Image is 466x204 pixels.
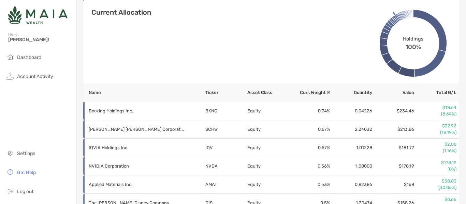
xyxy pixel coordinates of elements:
[289,175,331,194] td: 0.53 %
[403,36,423,42] span: Holdings
[415,141,456,147] p: $2.08
[205,120,247,139] td: SCHW
[89,143,184,152] p: IQVIA Holdings Inc.
[83,83,205,102] th: Name
[6,149,14,157] img: settings icon
[205,157,247,175] td: NVDA
[6,53,14,61] img: household icon
[331,102,373,120] td: 0.04226
[247,139,289,157] td: Equity
[405,42,421,51] span: 100%
[415,160,456,166] p: $178.19
[17,170,36,175] span: Get Help
[415,123,456,129] p: $32.92
[289,139,331,157] td: 0.57 %
[8,3,68,27] img: Zoe Logo
[289,157,331,175] td: 0.56 %
[205,83,247,102] th: Ticker
[289,102,331,120] td: 0.74 %
[373,120,414,139] td: $213.86
[17,54,41,60] span: Dashboard
[414,83,459,102] th: Total G/L
[205,102,247,120] td: BKNG
[415,105,456,111] p: $18.64
[6,72,14,80] img: activity icon
[373,139,414,157] td: $181.77
[205,139,247,157] td: IQV
[17,189,33,194] span: Log out
[331,157,373,175] td: 1.00000
[91,8,151,16] h4: Current Allocation
[331,175,373,194] td: 0.82386
[17,74,53,79] span: Account Activity
[6,168,14,176] img: get-help icon
[373,175,414,194] td: $168
[247,102,289,120] td: Equity
[289,83,331,102] th: Curr. Weight %
[415,148,456,154] p: (1.16%)
[6,187,14,195] img: logout icon
[373,157,414,175] td: $178.19
[89,107,184,115] p: Booking Holdings Inc.
[415,166,456,172] p: (0%)
[89,125,184,134] p: Charles Schwab Corporation (The)
[415,197,456,203] p: $0.65
[247,83,289,102] th: Asset Class
[331,120,373,139] td: 2.24032
[89,162,184,170] p: NVIDIA Corporation
[331,83,373,102] th: Quantity
[373,102,414,120] td: $234.46
[331,139,373,157] td: 1.01228
[373,83,414,102] th: Value
[415,129,456,136] p: (18.19%)
[415,178,456,184] p: $38.83
[89,180,184,189] p: Applied Materials Inc.
[289,120,331,139] td: 0.67 %
[247,120,289,139] td: Equity
[8,37,72,43] span: [PERSON_NAME]!
[17,151,35,156] span: Settings
[247,157,289,175] td: Equity
[247,175,289,194] td: Equity
[205,175,247,194] td: AMAT
[415,185,456,191] p: (30.06%)
[415,111,456,117] p: (8.64%)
